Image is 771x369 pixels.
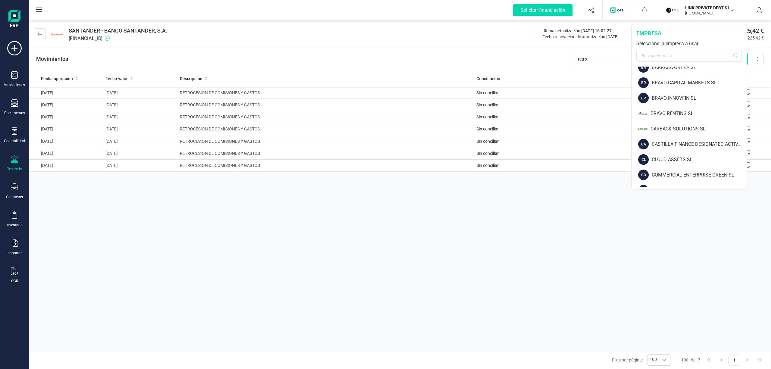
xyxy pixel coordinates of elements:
span: Fecha valor [105,76,128,82]
div: empresa [636,29,742,38]
td: [DATE] [29,123,103,135]
span: [DATE] 16:02:27 [581,28,612,33]
span: 7 [698,357,700,363]
div: CONFIANDO SL [652,187,747,194]
div: Inventario [6,223,23,227]
td: [DATE] [103,135,177,147]
td: [DATE] [103,111,177,123]
div: BA [638,62,649,73]
td: [DATE] [29,111,103,123]
td: [DATE] [103,147,177,159]
div: COMMERCIAL ENTERPRISE GREEN SL [652,171,747,179]
td: [DATE] [103,87,177,99]
button: Next Page [741,354,753,366]
span: Sin conciliar [476,90,499,95]
span: RETROCESION DE COMISIONES Y GASTOS [180,138,472,144]
div: Seleccione la empresa a usar [636,40,742,47]
div: Última actualización: [542,28,619,34]
span: Sin conciliar [476,139,499,144]
img: BR [638,108,648,119]
span: [FINANCIAL_ID] [69,35,167,42]
td: [DATE] [103,159,177,171]
span: RETROCESION DE COMISIONES Y GASTOS [180,114,472,120]
div: Tesorería [7,167,22,171]
span: 1 [673,357,675,363]
td: [DATE] [29,87,103,99]
div: CLOUD ASSETS SL [652,156,747,163]
td: [DATE] [103,123,177,135]
div: - [673,357,700,363]
span: RETROCESION DE COMISIONES Y GASTOS [180,102,472,108]
span: Sin conciliar [476,151,499,156]
div: CO [638,185,649,195]
span: 100 [681,357,688,363]
button: First Page [703,354,715,366]
span: RETROCESION DE COMISIONES Y GASTOS [180,126,472,132]
span: RETROCESION DE COMISIONES Y GASTOS [180,90,472,96]
div: OCR [11,279,18,283]
div: CARBACK SOLUTIONS SL [651,125,747,133]
span: Sin conciliar [476,102,499,107]
span: SANTANDER - BANCO SANTANDER, S.A. [69,27,167,35]
span: Fecha operación [41,76,73,82]
span: de [691,357,695,363]
button: Actualizar [631,28,666,40]
div: BRAVO RENTING SL [651,110,747,117]
div: CO [638,170,649,180]
img: Logo de OPS [610,7,626,13]
div: Validaciones [4,83,25,87]
img: CA [638,124,648,134]
td: [DATE] [29,135,103,147]
div: CASTILLA FINANCE DESIGNATED ACTIVITY COMPANY [652,141,747,148]
div: Filas por página: [612,354,670,366]
input: Buscar movimiento... [573,53,660,65]
p: LINK PRIVATE DEBT SA [685,5,733,11]
button: Last Page [754,354,766,366]
span: RETROCESION DE COMISIONES Y GASTOS [180,150,472,156]
div: BRAVO CAPITAL MARKETS SL [652,79,747,86]
span: 100 [648,355,659,365]
button: Previous Page [716,354,727,366]
div: Documentos [4,111,25,115]
td: [DATE] [29,147,103,159]
div: BR [638,77,649,88]
span: [DATE] [606,34,619,39]
div: BARRACA ORYZA SL [652,64,747,71]
img: LI [666,4,679,17]
button: Page 1 [729,354,740,366]
div: CL [638,154,649,165]
span: Sin conciliar [476,163,499,168]
span: Sin conciliar [476,114,499,119]
span: Sin conciliar [476,127,499,131]
span: 184.225,42 € [739,35,764,41]
img: Logo Finanedi [8,10,20,29]
p: [PERSON_NAME] [685,11,733,16]
div: Contactos [6,195,23,199]
td: [DATE] [29,99,103,111]
td: [DATE] [103,99,177,111]
span: Descripción [180,76,202,82]
div: Solicitar financiación [513,4,573,16]
button: LILINK PRIVATE DEBT SA[PERSON_NAME] [663,1,741,20]
td: [DATE] [29,159,103,171]
div: Fecha renovación de autorización: [542,34,619,40]
button: Logo de OPS [606,1,629,20]
button: Solicitar financiación [506,1,580,20]
div: BRAVO INNOVFIN SL [652,95,747,102]
span: Conciliación [476,76,500,82]
p: Movimientos [36,55,68,63]
div: Contabilidad [4,139,25,143]
div: Importar [8,251,22,255]
input: Buscar empresa [636,50,742,62]
span: RETROCESION DE COMISIONES Y GASTOS [180,162,472,168]
div: CA [638,139,649,149]
div: BR [638,93,649,103]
